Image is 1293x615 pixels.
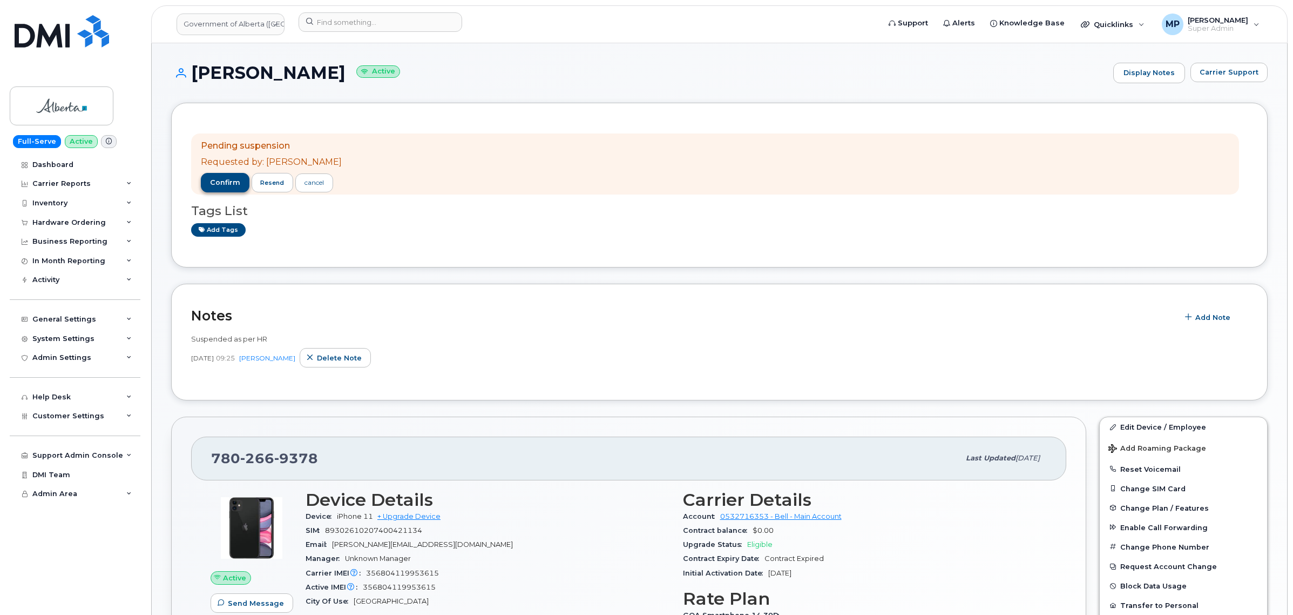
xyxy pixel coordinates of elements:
span: iPhone 11 [337,512,373,520]
span: Contract Expiry Date [683,554,764,563]
h1: [PERSON_NAME] [171,63,1108,82]
span: 780 [211,450,318,466]
button: Request Account Change [1100,557,1267,576]
span: [DATE] [191,353,214,363]
button: Change Plan / Features [1100,498,1267,518]
span: 09:25 [216,353,235,363]
p: Requested by: [PERSON_NAME] [201,156,342,169]
span: 266 [240,450,274,466]
button: Change SIM Card [1100,479,1267,498]
span: Last updated [966,454,1016,462]
button: confirm [201,173,249,192]
div: cancel [304,178,324,188]
a: Add tags [191,223,246,237]
a: [PERSON_NAME] [239,354,295,362]
span: Active IMEI [306,583,363,591]
span: [GEOGRAPHIC_DATA] [354,597,429,605]
span: Carrier Support [1200,67,1258,77]
span: Suspended as per HR [191,335,267,343]
span: City Of Use [306,597,354,605]
span: SIM [306,526,325,534]
button: Enable Call Forwarding [1100,518,1267,537]
span: Enable Call Forwarding [1120,523,1208,531]
h2: Notes [191,307,1173,324]
button: Reset Voicemail [1100,459,1267,479]
span: Email [306,540,332,549]
span: confirm [210,178,240,188]
h3: Carrier Details [683,490,1047,510]
h3: Tags List [191,204,1248,218]
span: Unknown Manager [345,554,411,563]
span: [PERSON_NAME][EMAIL_ADDRESS][DOMAIN_NAME] [332,540,513,549]
button: Carrier Support [1190,63,1268,82]
span: 89302610207400421134 [325,526,422,534]
span: Contract balance [683,526,753,534]
p: Pending suspension [201,140,342,152]
button: Transfer to Personal [1100,596,1267,615]
a: cancel [295,173,333,192]
span: Change Plan / Features [1120,504,1209,512]
button: Change Phone Number [1100,537,1267,557]
small: Active [356,65,400,78]
h3: Rate Plan [683,589,1047,609]
span: Account [683,512,720,520]
span: 356804119953615 [363,583,436,591]
span: $0.00 [753,526,774,534]
a: Display Notes [1113,63,1185,83]
span: 356804119953615 [366,569,439,577]
button: Block Data Usage [1100,576,1267,596]
button: Add Roaming Package [1100,437,1267,459]
span: Delete note [317,353,362,363]
button: Add Note [1178,308,1240,327]
a: 0532716353 - Bell - Main Account [720,512,842,520]
span: [DATE] [768,569,791,577]
span: Send Message [228,598,284,609]
span: Manager [306,554,345,563]
span: Eligible [747,540,773,549]
img: iPhone_11.jpg [219,496,284,560]
span: Add Roaming Package [1108,444,1206,454]
a: + Upgrade Device [377,512,441,520]
span: Contract Expired [764,554,824,563]
button: Delete note [300,348,371,367]
span: Initial Activation Date [683,569,768,577]
button: Send Message [211,593,293,613]
button: resend [252,173,294,192]
span: [DATE] [1016,454,1040,462]
span: Device [306,512,337,520]
span: 9378 [274,450,318,466]
span: resend [260,178,284,187]
span: Carrier IMEI [306,569,366,577]
span: Upgrade Status [683,540,747,549]
span: Active [223,573,246,583]
a: Edit Device / Employee [1100,417,1267,437]
h3: Device Details [306,490,670,510]
span: Add Note [1195,312,1230,323]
